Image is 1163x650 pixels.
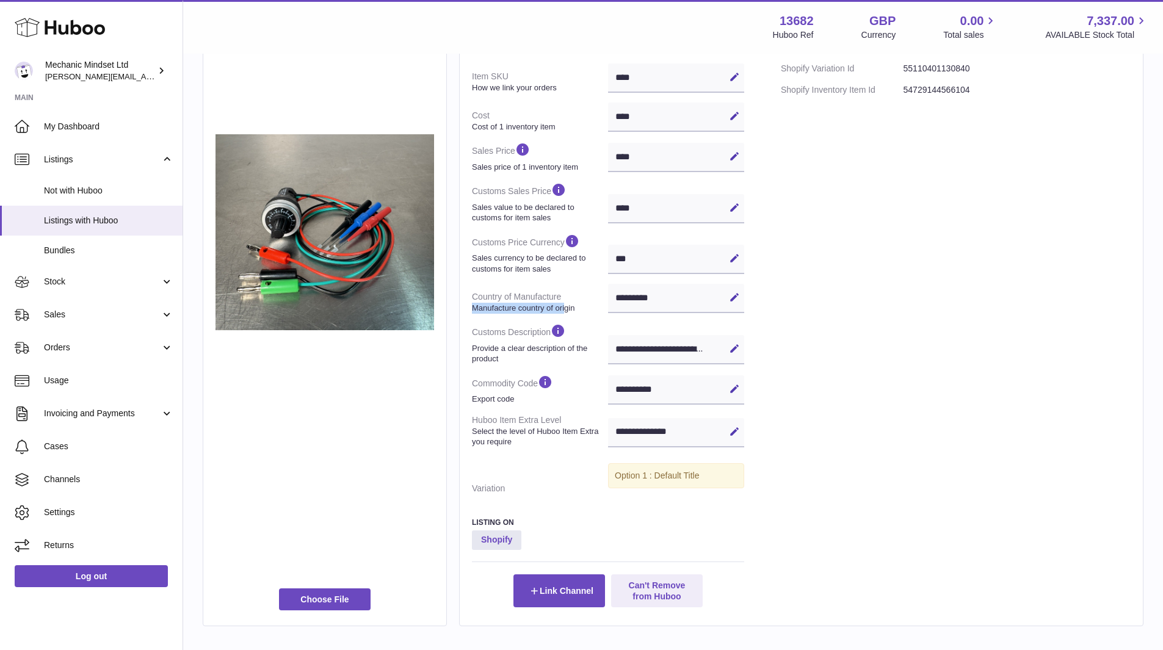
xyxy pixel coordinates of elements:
dt: Variation [472,478,608,499]
dt: Shopify Variation Id [781,58,904,79]
dt: Shopify Inventory Item Id [781,79,904,101]
span: Settings [44,507,173,518]
span: Invoicing and Payments [44,408,161,419]
strong: Manufacture country of origin [472,303,605,314]
span: Not with Huboo [44,185,173,197]
img: darren@mechanicmindset.com [15,62,33,80]
dt: Sales Price [472,137,608,177]
dt: Customs Sales Price [472,177,608,228]
span: Choose File [279,588,371,610]
span: Usage [44,375,173,386]
span: Channels [44,474,173,485]
span: Total sales [943,29,998,41]
strong: Select the level of Huboo Item Extra you require [472,426,605,447]
button: Can't Remove from Huboo [611,574,703,607]
span: [PERSON_NAME][EMAIL_ADDRESS][DOMAIN_NAME] [45,71,245,81]
dd: 55110401130840 [904,58,1131,79]
div: Option 1 : Default Title [608,463,744,488]
strong: Export code [472,394,605,405]
span: Listings [44,154,161,165]
strong: Sales currency to be declared to customs for item sales [472,253,605,274]
a: Log out [15,565,168,587]
button: Link Channel [513,574,605,607]
span: 7,337.00 [1087,13,1134,29]
strong: Sales price of 1 inventory item [472,162,605,173]
dt: Cost [472,105,608,137]
strong: Shopify [472,530,521,550]
dd: 54729144566104 [904,79,1131,101]
strong: 13682 [780,13,814,29]
div: Huboo Ref [773,29,814,41]
h3: Listing On [472,518,744,527]
dt: Country of Manufacture [472,286,608,318]
strong: GBP [869,13,896,29]
strong: Sales value to be declared to customs for item sales [472,202,605,223]
span: Returns [44,540,173,551]
span: 0.00 [960,13,984,29]
img: IMG_9605crop.jpg [216,134,434,330]
a: 7,337.00 AVAILABLE Stock Total [1045,13,1148,41]
span: Stock [44,276,161,287]
strong: Cost of 1 inventory item [472,121,605,132]
span: Listings with Huboo [44,215,173,226]
span: AVAILABLE Stock Total [1045,29,1148,41]
div: Mechanic Mindset Ltd [45,59,155,82]
span: Sales [44,309,161,320]
span: Orders [44,342,161,353]
div: Currency [861,29,896,41]
span: Bundles [44,245,173,256]
dt: Huboo Item Extra Level [472,410,608,452]
dt: Customs Description [472,318,608,369]
a: 0.00 Total sales [943,13,998,41]
span: Cases [44,441,173,452]
strong: How we link your orders [472,82,605,93]
dt: Customs Price Currency [472,228,608,279]
dt: Item SKU [472,66,608,98]
strong: Provide a clear description of the product [472,343,605,364]
span: My Dashboard [44,121,173,132]
dt: Commodity Code [472,369,608,410]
